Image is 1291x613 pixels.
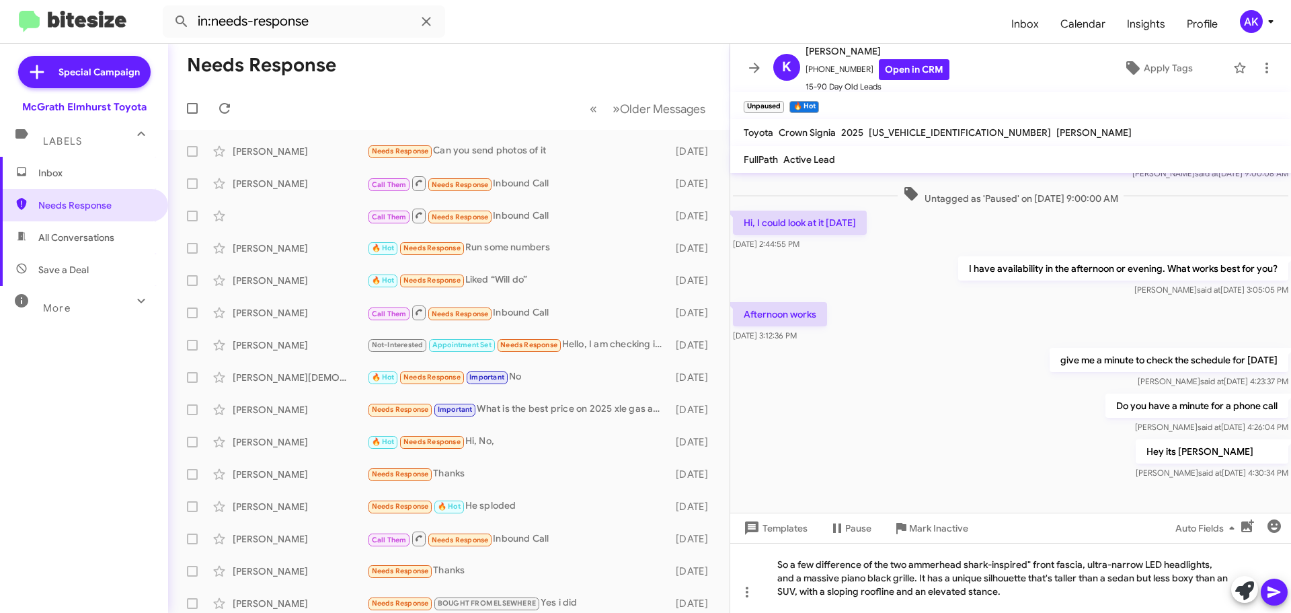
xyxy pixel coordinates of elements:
[741,516,808,540] span: Templates
[730,543,1291,613] div: So a few difference of the two ammerhead shark-inspired" front fascia, ultra-narrow LED headlight...
[806,59,949,80] span: [PHONE_NUMBER]
[1001,5,1050,44] a: Inbox
[669,468,719,481] div: [DATE]
[1228,10,1276,33] button: AK
[372,536,407,544] span: Call Them
[733,330,797,340] span: [DATE] 3:12:36 PM
[233,435,367,449] div: [PERSON_NAME]
[38,263,89,277] span: Save a Deal
[1198,422,1221,432] span: said at
[233,468,367,481] div: [PERSON_NAME]
[1105,394,1288,418] p: Do you have a minute for a phone call
[403,244,461,252] span: Needs Response
[233,500,367,513] div: [PERSON_NAME]
[1050,5,1116,44] span: Calendar
[233,565,367,578] div: [PERSON_NAME]
[372,276,395,285] span: 🔥 Hot
[669,338,719,352] div: [DATE]
[1198,468,1222,478] span: said at
[500,340,557,349] span: Needs Response
[372,310,407,318] span: Call Them
[669,435,719,449] div: [DATE]
[58,65,140,79] span: Special Campaign
[187,55,336,76] h1: Needs Response
[744,153,778,166] span: FullPath
[432,340,492,349] span: Appointment Set
[1056,127,1132,139] span: [PERSON_NAME]
[783,153,835,166] span: Active Lead
[43,135,82,147] span: Labels
[18,56,151,88] a: Special Campaign
[372,373,395,382] span: 🔥 Hot
[367,402,669,417] div: What is the best price on 2025 xle gas and hybrid models?
[372,470,429,478] span: Needs Response
[669,532,719,546] div: [DATE]
[233,371,367,384] div: [PERSON_NAME][DEMOGRAPHIC_DATA]
[1175,516,1240,540] span: Auto Fields
[744,101,784,113] small: Unpaused
[1195,168,1218,178] span: said at
[1176,5,1228,44] a: Profile
[604,95,713,122] button: Next
[669,565,719,578] div: [DATE]
[367,434,669,449] div: Hi, No,
[818,516,882,540] button: Pause
[730,516,818,540] button: Templates
[367,273,669,288] div: Liked “Will do”
[233,145,367,158] div: [PERSON_NAME]
[432,213,489,221] span: Needs Response
[233,177,367,190] div: [PERSON_NAME]
[1050,348,1288,372] p: give me a minute to check the schedule for [DATE]
[367,530,669,547] div: Inbound Call
[806,43,949,59] span: [PERSON_NAME]
[1240,10,1263,33] div: AK
[403,276,461,285] span: Needs Response
[403,437,461,446] span: Needs Response
[958,256,1288,281] p: I have availability in the afternoon or evening. What works best for you?
[372,340,424,349] span: Not-Interested
[882,516,979,540] button: Mark Inactive
[367,207,669,224] div: Inbound Call
[898,186,1124,205] span: Untagged as 'Paused' on [DATE] 9:00:00 AM
[806,80,949,94] span: 15-90 Day Old Leads
[372,437,395,446] span: 🔥 Hot
[620,102,705,116] span: Older Messages
[233,403,367,417] div: [PERSON_NAME]
[1136,439,1288,464] p: Hey its [PERSON_NAME]
[372,567,429,575] span: Needs Response
[38,231,114,244] span: All Conversations
[582,95,713,122] nav: Page navigation example
[233,306,367,320] div: [PERSON_NAME]
[1135,422,1288,432] span: [PERSON_NAME] [DATE] 4:26:04 PM
[372,244,395,252] span: 🔥 Hot
[669,371,719,384] div: [DATE]
[669,597,719,610] div: [DATE]
[1116,5,1176,44] a: Insights
[233,338,367,352] div: [PERSON_NAME]
[669,274,719,287] div: [DATE]
[1197,285,1220,295] span: said at
[438,405,473,414] span: Important
[841,127,863,139] span: 2025
[367,466,669,482] div: Thanks
[432,536,489,544] span: Needs Response
[845,516,871,540] span: Pause
[1200,376,1224,386] span: said at
[669,177,719,190] div: [DATE]
[38,166,153,180] span: Inbox
[669,403,719,417] div: [DATE]
[582,95,605,122] button: Previous
[367,563,669,579] div: Thanks
[367,143,669,159] div: Can you send photos of it
[22,100,147,114] div: McGrath Elmhurst Toyota
[779,127,836,139] span: Crown Signia
[438,599,536,608] span: BOUGHT FROM ELSEWHERE
[163,5,445,38] input: Search
[733,211,867,235] p: Hi, I could look at it [DATE]
[367,337,669,353] div: Hello, I am checking in on progress with this. Thank you
[613,100,620,117] span: »
[469,373,504,382] span: Important
[590,100,597,117] span: «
